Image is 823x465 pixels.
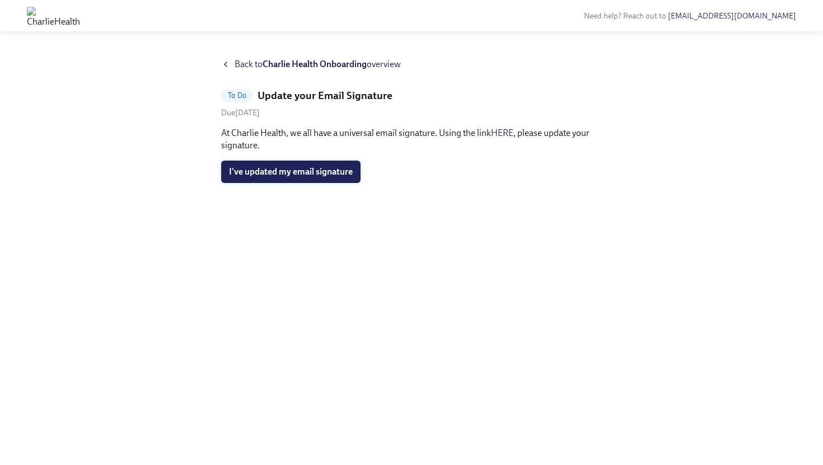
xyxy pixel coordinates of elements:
a: Back toCharlie Health Onboardingoverview [221,58,602,71]
span: Need help? Reach out to [584,11,796,21]
button: I've updated my email signature [221,161,361,183]
h5: Update your Email Signature [258,88,392,103]
span: Back to overview [235,58,401,71]
a: [EMAIL_ADDRESS][DOMAIN_NAME] [668,11,796,21]
p: At Charlie Health, we all have a universal email signature. Using the link , please update your s... [221,127,602,152]
span: To Do [221,91,253,100]
a: HERE [491,128,513,138]
span: Saturday, September 27th 2025, 10:00 am [221,108,260,118]
img: CharlieHealth [27,7,80,25]
span: I've updated my email signature [229,166,353,177]
strong: Charlie Health Onboarding [263,59,367,69]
